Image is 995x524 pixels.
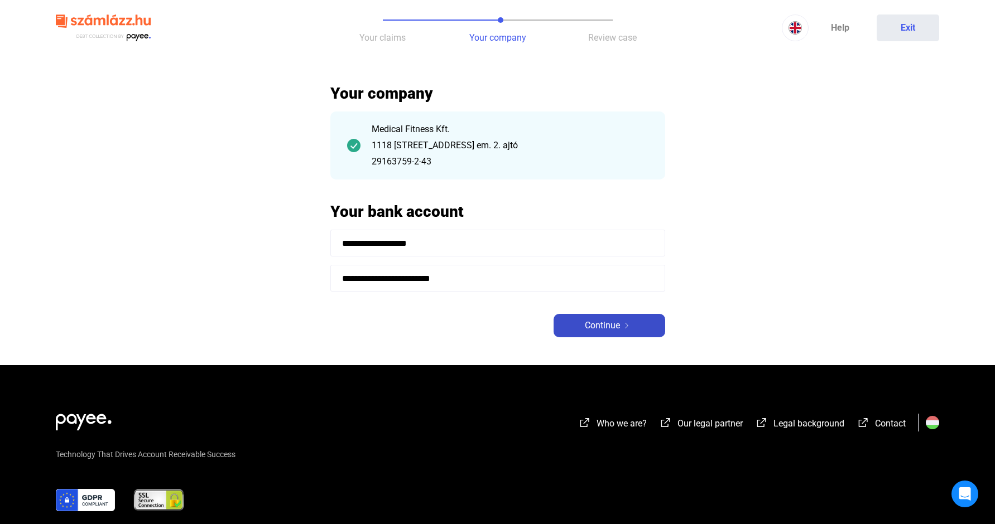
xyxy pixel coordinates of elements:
span: Continue [585,319,620,332]
img: gdpr [56,489,115,511]
button: Continuearrow-right-white [554,314,665,337]
div: 29163759-2-43 [372,155,648,168]
img: szamlazzhu-logo [56,10,151,46]
a: external-link-whiteWho we are? [578,420,647,430]
img: external-link-white [755,417,768,428]
img: external-link-white [857,417,870,428]
a: external-link-whiteLegal background [755,420,844,430]
a: external-link-whiteOur legal partner [659,420,743,430]
span: Your claims [359,32,406,43]
h2: Your company [330,84,665,103]
button: EN [782,14,809,41]
span: Who we are? [597,418,647,429]
img: white-payee-white-dot.svg [56,407,112,430]
span: Our legal partner [677,418,743,429]
span: Contact [875,418,906,429]
img: EN [789,21,802,35]
img: arrow-right-white [620,323,633,328]
button: Exit [877,14,939,41]
img: external-link-white [659,417,672,428]
span: Review case [588,32,637,43]
h2: Your bank account [330,202,665,221]
div: 1118 [STREET_ADDRESS] em. 2. ajtó [372,139,648,152]
a: external-link-whiteContact [857,420,906,430]
img: ssl [133,489,185,511]
a: Help [809,14,871,41]
span: Your company [469,32,526,43]
span: Legal background [773,418,844,429]
img: external-link-white [578,417,592,428]
div: Medical Fitness Kft. [372,123,648,136]
img: checkmark-darker-green-circle [347,139,360,152]
div: Open Intercom Messenger [951,481,978,507]
img: HU.svg [926,416,939,429]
